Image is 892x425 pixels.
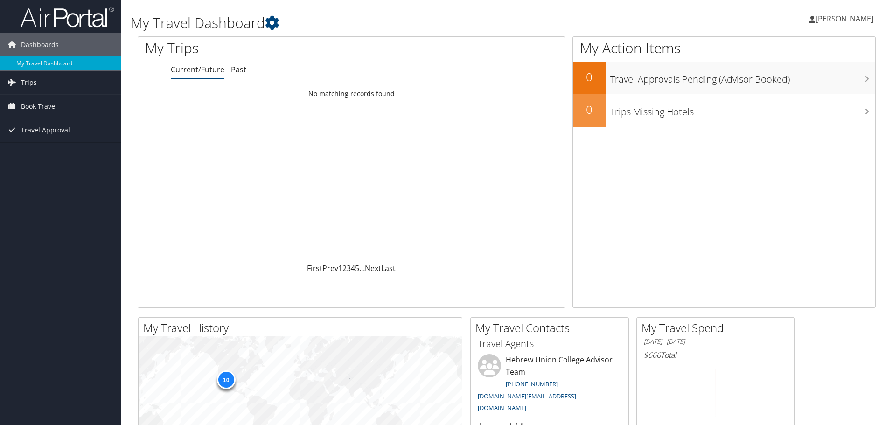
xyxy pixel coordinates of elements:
[815,14,873,24] span: [PERSON_NAME]
[381,263,396,273] a: Last
[475,320,628,336] h2: My Travel Contacts
[143,320,462,336] h2: My Travel History
[641,320,794,336] h2: My Travel Spend
[171,64,224,75] a: Current/Future
[610,68,875,86] h3: Travel Approvals Pending (Advisor Booked)
[473,354,626,416] li: Hebrew Union College Advisor Team
[573,38,875,58] h1: My Action Items
[342,263,347,273] a: 2
[610,101,875,118] h3: Trips Missing Hotels
[573,69,606,85] h2: 0
[21,71,37,94] span: Trips
[307,263,322,273] a: First
[338,263,342,273] a: 1
[347,263,351,273] a: 3
[21,6,114,28] img: airportal-logo.png
[21,118,70,142] span: Travel Approval
[145,38,380,58] h1: My Trips
[644,350,661,360] span: $666
[573,102,606,118] h2: 0
[355,263,359,273] a: 5
[131,13,632,33] h1: My Travel Dashboard
[21,95,57,118] span: Book Travel
[359,263,365,273] span: …
[573,62,875,94] a: 0Travel Approvals Pending (Advisor Booked)
[478,392,576,412] a: [DOMAIN_NAME][EMAIL_ADDRESS][DOMAIN_NAME]
[478,337,621,350] h3: Travel Agents
[322,263,338,273] a: Prev
[644,337,787,346] h6: [DATE] - [DATE]
[809,5,883,33] a: [PERSON_NAME]
[21,33,59,56] span: Dashboards
[573,94,875,127] a: 0Trips Missing Hotels
[138,85,565,102] td: No matching records found
[644,350,787,360] h6: Total
[216,370,235,389] div: 10
[506,380,558,388] a: [PHONE_NUMBER]
[351,263,355,273] a: 4
[365,263,381,273] a: Next
[231,64,246,75] a: Past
